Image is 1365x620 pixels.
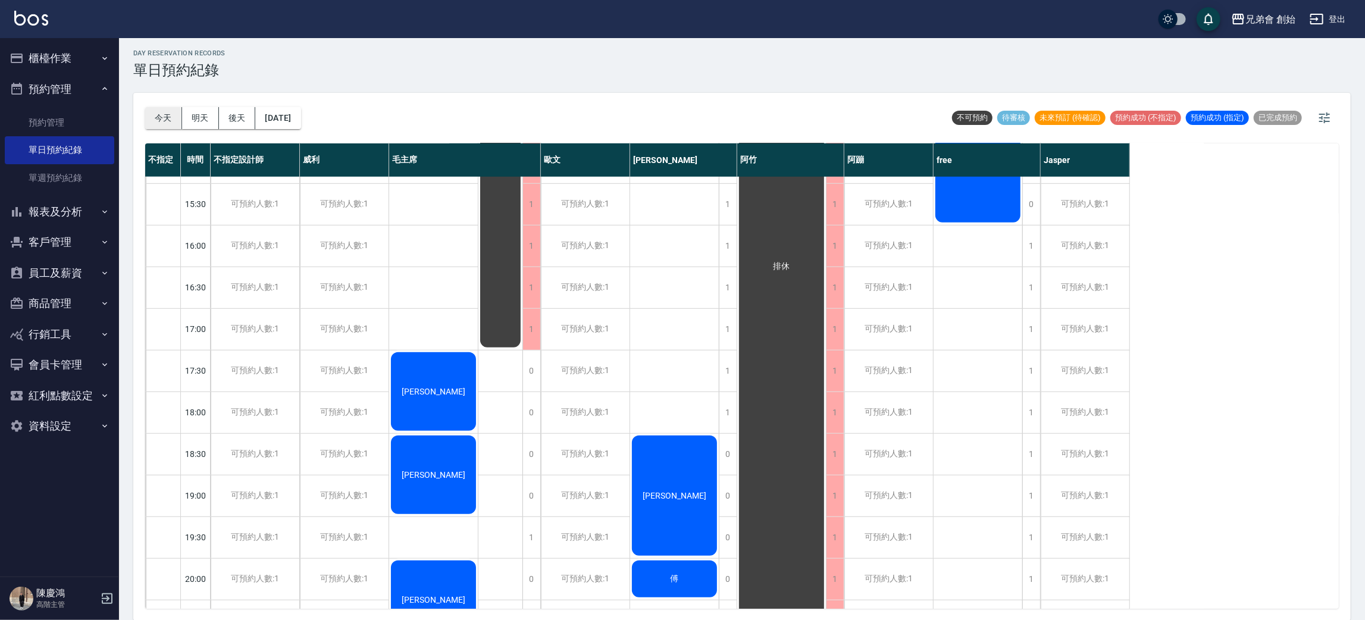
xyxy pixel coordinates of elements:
div: 0 [719,434,737,475]
span: [PERSON_NAME] [399,595,468,605]
button: 紅利點數設定 [5,380,114,411]
div: 17:30 [181,350,211,392]
div: 16:00 [181,225,211,267]
div: 可預約人數:1 [1041,559,1129,600]
div: 可預約人數:1 [541,226,630,267]
div: 16:30 [181,267,211,308]
div: 1 [826,475,844,516]
button: 後天 [219,107,256,129]
div: 1 [826,267,844,308]
div: 1 [826,434,844,475]
h2: day Reservation records [133,49,226,57]
div: 18:30 [181,433,211,475]
div: 可預約人數:1 [211,267,299,308]
div: 1 [522,309,540,350]
div: 1 [719,350,737,392]
img: Person [10,587,33,610]
div: 可預約人數:1 [1041,184,1129,225]
div: 可預約人數:1 [211,184,299,225]
div: 1 [1022,350,1040,392]
div: 1 [826,226,844,267]
span: [PERSON_NAME] [399,470,468,480]
div: 1 [719,226,737,267]
h3: 單日預約紀錄 [133,62,226,79]
div: 可預約人數:1 [541,434,630,475]
button: 兄弟會 創始 [1226,7,1300,32]
div: 可預約人數:1 [211,392,299,433]
div: 可預約人數:1 [300,517,389,558]
span: [PERSON_NAME] [399,387,468,396]
div: 可預約人數:1 [541,559,630,600]
h5: 陳慶鴻 [36,587,97,599]
div: 可預約人數:1 [1041,434,1129,475]
div: 1 [826,517,844,558]
div: 可預約人數:1 [300,475,389,516]
button: 預約管理 [5,74,114,105]
div: 可預約人數:1 [541,267,630,308]
div: 17:00 [181,308,211,350]
button: 資料設定 [5,411,114,441]
div: 可預約人數:1 [541,475,630,516]
a: 單週預約紀錄 [5,164,114,192]
div: 可預約人數:1 [541,350,630,392]
div: 可預約人數:1 [1041,226,1129,267]
a: 單日預約紀錄 [5,136,114,164]
div: 1 [826,559,844,600]
span: [PERSON_NAME] [640,491,709,500]
div: 1 [1022,226,1040,267]
div: 可預約人數:1 [844,475,933,516]
div: Jasper [1041,143,1130,177]
div: 可預約人數:1 [541,517,630,558]
div: 18:00 [181,392,211,433]
div: 可預約人數:1 [541,309,630,350]
div: 1 [1022,434,1040,475]
div: 可預約人數:1 [844,309,933,350]
div: 可預約人數:1 [211,475,299,516]
div: 1 [826,350,844,392]
div: 19:30 [181,516,211,558]
div: 可預約人數:1 [844,184,933,225]
div: 可預約人數:1 [844,226,933,267]
div: 可預約人數:1 [300,226,389,267]
div: 可預約人數:1 [211,309,299,350]
div: 可預約人數:1 [211,434,299,475]
div: 不指定 [145,143,181,177]
div: 可預約人數:1 [844,434,933,475]
div: 阿蹦 [844,143,934,177]
div: 可預約人數:1 [1041,267,1129,308]
div: 可預約人數:1 [1041,517,1129,558]
div: 1 [1022,517,1040,558]
div: 可預約人數:1 [211,559,299,600]
button: 會員卡管理 [5,349,114,380]
div: 兄弟會 創始 [1245,12,1295,27]
div: free [934,143,1041,177]
div: [PERSON_NAME] [630,143,737,177]
div: 1 [719,309,737,350]
div: 0 [719,475,737,516]
button: 今天 [145,107,182,129]
div: 1 [1022,267,1040,308]
div: 1 [826,309,844,350]
div: 可預約人數:1 [300,350,389,392]
button: 登出 [1305,8,1351,30]
div: 1 [719,392,737,433]
a: 預約管理 [5,109,114,136]
p: 高階主管 [36,599,97,610]
div: 可預約人數:1 [541,392,630,433]
div: 可預約人數:1 [300,434,389,475]
span: 未來預訂 (待確認) [1035,112,1106,123]
div: 阿竹 [737,143,844,177]
div: 威利 [300,143,389,177]
div: 1 [826,184,844,225]
div: 可預約人數:1 [1041,475,1129,516]
div: 不指定設計師 [211,143,300,177]
div: 0 [522,392,540,433]
div: 可預約人數:1 [300,184,389,225]
span: 已完成預約 [1254,112,1302,123]
div: 0 [1022,184,1040,225]
div: 可預約人數:1 [844,517,933,558]
div: 可預約人數:1 [1041,309,1129,350]
div: 1 [1022,559,1040,600]
div: 0 [719,517,737,558]
div: 1 [1022,309,1040,350]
